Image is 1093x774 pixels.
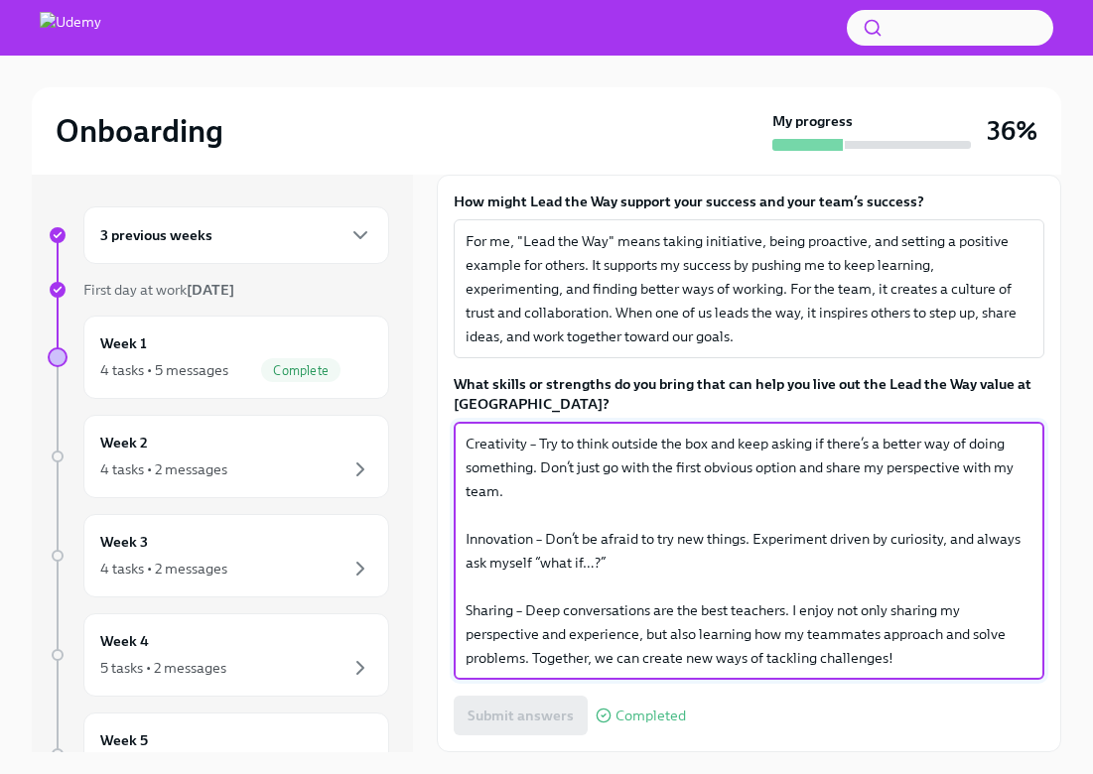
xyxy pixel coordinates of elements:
h6: Week 3 [100,531,148,553]
a: Week 45 tasks • 2 messages [48,613,389,697]
img: Udemy [40,12,101,44]
a: First day at work[DATE] [48,280,389,300]
h6: Week 1 [100,332,147,354]
label: How might Lead the Way support your success and your team’s success? [454,192,1044,211]
h2: Onboarding [56,111,223,151]
div: 4 tasks • 2 messages [100,459,227,479]
h6: 3 previous weeks [100,224,212,246]
textarea: For me, "Lead the Way" means taking initiative, being proactive, and setting a positive example f... [466,229,1032,348]
a: Week 34 tasks • 2 messages [48,514,389,597]
a: Week 24 tasks • 2 messages [48,415,389,498]
span: Completed [615,709,686,723]
textarea: Creativity – Try to think outside the box and keep asking if there’s a better way of doing someth... [466,432,1032,670]
h6: Week 2 [100,432,148,453]
div: 5 tasks • 2 messages [100,658,226,678]
h3: 36% [987,113,1037,149]
div: 3 previous weeks [83,206,389,264]
label: What skills or strengths do you bring that can help you live out the Lead the Way value at [GEOGR... [454,374,1044,414]
h6: Week 4 [100,630,149,652]
div: 4 tasks • 5 messages [100,360,228,380]
a: Week 14 tasks • 5 messagesComplete [48,316,389,399]
span: Complete [261,363,341,378]
div: 4 tasks • 2 messages [100,559,227,579]
strong: My progress [772,111,853,131]
h6: Week 5 [100,729,148,751]
span: First day at work [83,281,234,299]
strong: [DATE] [187,281,234,299]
